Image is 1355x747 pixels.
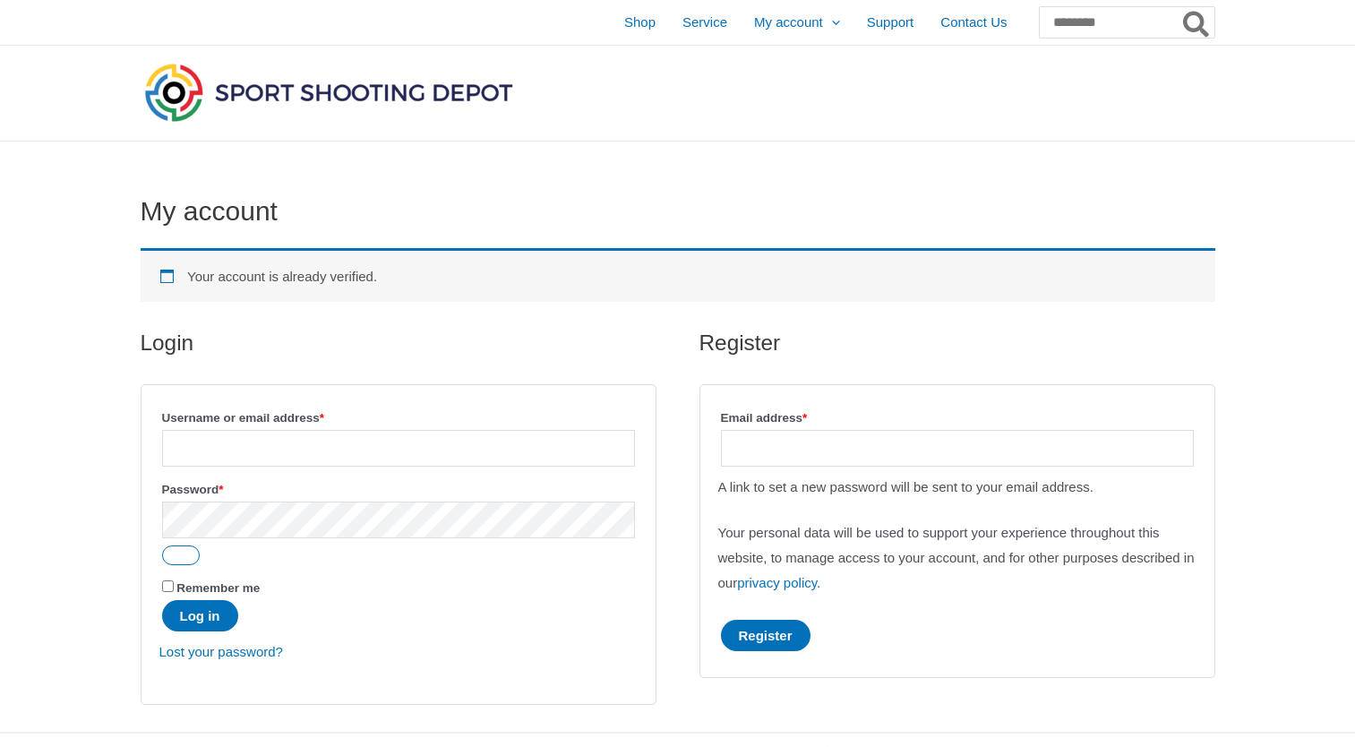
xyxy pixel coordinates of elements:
[162,477,635,502] label: Password
[1179,7,1214,38] button: Search
[162,600,238,631] button: Log in
[721,620,810,651] button: Register
[141,195,1215,228] h1: My account
[718,520,1196,596] p: Your personal data will be used to support your experience throughout this website, to manage acc...
[159,644,283,659] a: Lost your password?
[737,575,817,590] a: privacy policy
[162,580,174,592] input: Remember me
[699,329,1215,357] h2: Register
[162,406,635,430] label: Username or email address
[162,545,200,565] button: Show password
[141,248,1215,303] div: Your account is already verified.
[141,329,656,357] h2: Login
[176,581,260,595] span: Remember me
[718,475,1196,500] p: A link to set a new password will be sent to your email address.
[141,59,517,125] img: Sport Shooting Depot
[721,406,1194,430] label: Email address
